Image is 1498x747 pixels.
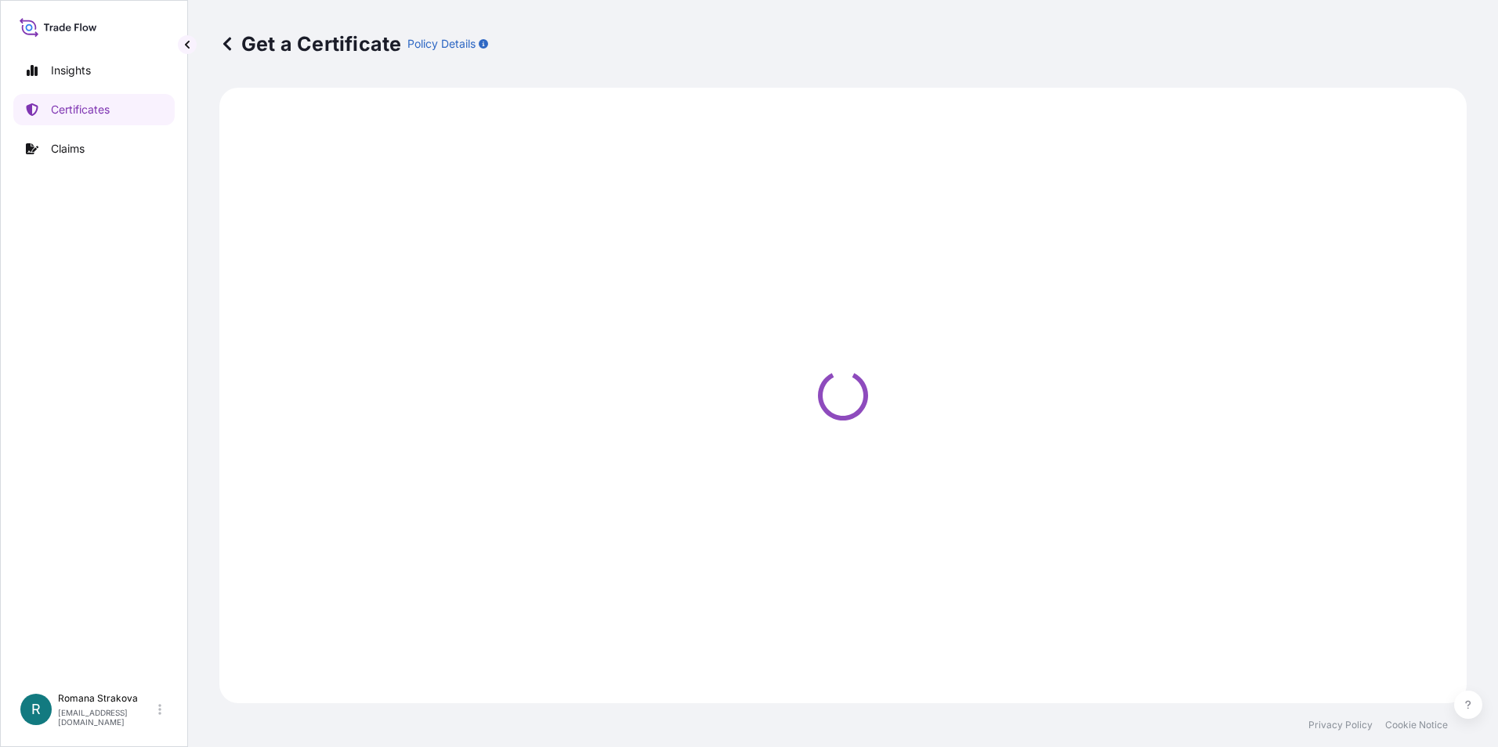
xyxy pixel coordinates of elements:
[1385,719,1448,731] a: Cookie Notice
[13,55,175,86] a: Insights
[58,708,155,727] p: [EMAIL_ADDRESS][DOMAIN_NAME]
[51,141,85,157] p: Claims
[407,36,476,52] p: Policy Details
[13,133,175,164] a: Claims
[51,63,91,78] p: Insights
[1308,719,1373,731] a: Privacy Policy
[219,31,401,56] p: Get a Certificate
[229,97,1457,694] div: Loading
[51,102,110,117] p: Certificates
[13,94,175,125] a: Certificates
[58,692,155,705] p: Romana Strakova
[31,702,41,717] span: R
